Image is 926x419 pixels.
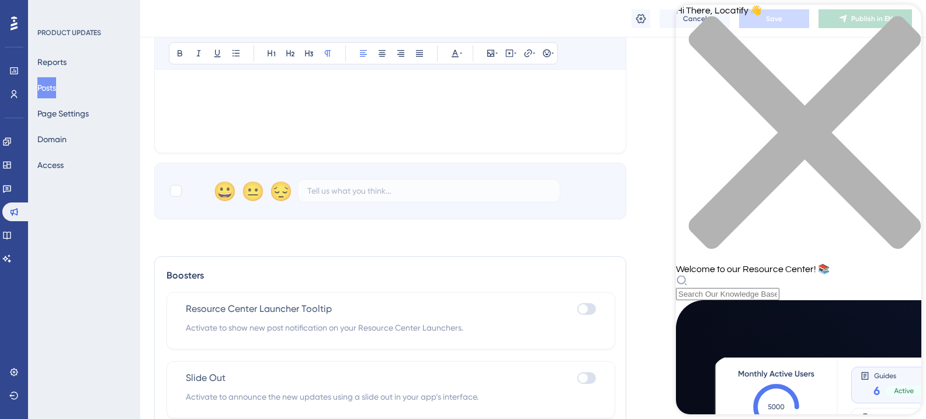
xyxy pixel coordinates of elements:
img: launcher-image-alternative-text [7,7,28,28]
button: Access [37,154,64,176]
div: PRODUCT UPDATES [37,28,101,37]
div: Boosters [167,269,614,283]
span: Slide Out [186,371,226,385]
button: Domain [37,129,67,150]
button: Page Settings [37,103,89,124]
span: Resource Center Launcher Tooltip [186,302,332,316]
span: Activate to announce the new updates using a slide out in your app’s interface. [186,390,596,404]
button: Cancel [660,9,730,28]
span: Need Help? [27,3,73,17]
button: Reports [37,51,67,73]
span: Activate to show new post notification on your Resource Center Launchers. [186,321,596,335]
button: Posts [37,77,56,98]
button: Open AI Assistant Launcher [4,4,32,32]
